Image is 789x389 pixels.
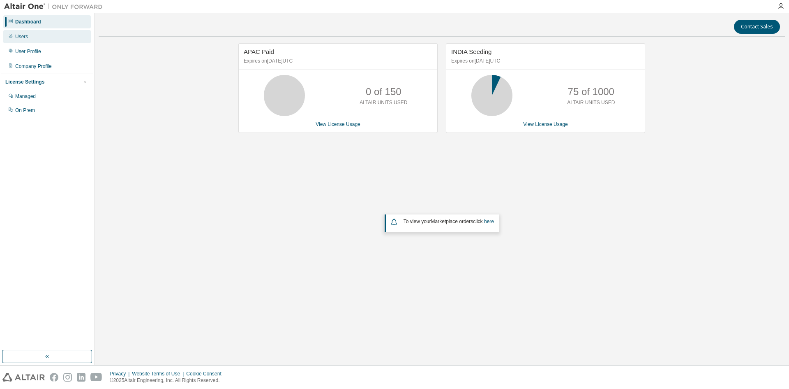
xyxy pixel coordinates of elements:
div: On Prem [15,107,35,114]
img: Altair One [4,2,107,11]
div: Privacy [110,370,132,377]
p: ALTAIR UNITS USED [360,99,407,106]
div: Website Terms of Use [132,370,186,377]
span: To view your click [404,219,494,224]
img: youtube.svg [90,373,102,382]
img: linkedin.svg [77,373,85,382]
a: here [484,219,494,224]
span: INDIA Seeding [451,48,491,55]
div: Company Profile [15,63,52,70]
div: Cookie Consent [186,370,226,377]
div: Dashboard [15,19,41,25]
img: instagram.svg [63,373,72,382]
div: Users [15,33,28,40]
p: ALTAIR UNITS USED [567,99,615,106]
img: altair_logo.svg [2,373,45,382]
p: 0 of 150 [366,85,401,99]
p: Expires on [DATE] UTC [451,58,638,65]
p: © 2025 Altair Engineering, Inc. All Rights Reserved. [110,377,226,384]
div: License Settings [5,79,44,85]
a: View License Usage [523,121,568,127]
div: Managed [15,93,36,100]
p: 75 of 1000 [568,85,614,99]
button: Contact Sales [734,20,780,34]
p: Expires on [DATE] UTC [244,58,430,65]
a: View License Usage [316,121,360,127]
span: APAC Paid [244,48,274,55]
em: Marketplace orders [431,219,473,224]
img: facebook.svg [50,373,58,382]
div: User Profile [15,48,41,55]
